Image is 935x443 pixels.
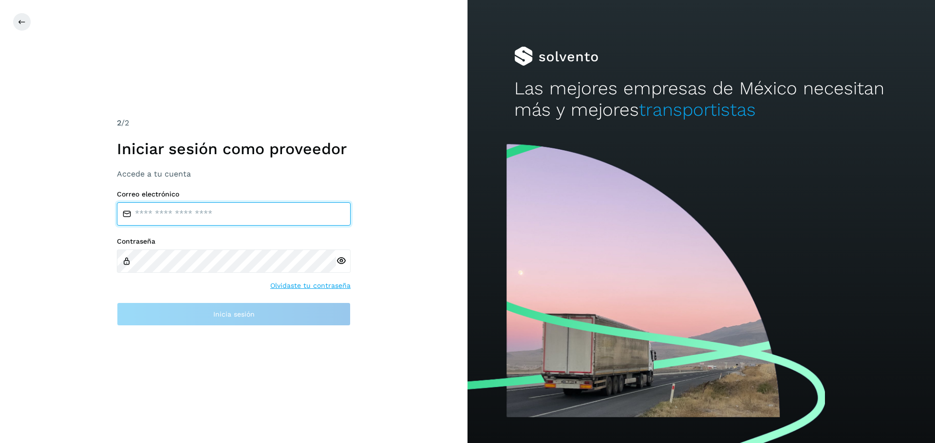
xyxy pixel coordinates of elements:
[117,117,351,129] div: /2
[117,169,351,178] h3: Accede a tu cuenta
[117,140,351,158] h1: Iniciar sesión como proveedor
[514,78,888,121] h2: Las mejores empresas de México necesitan más y mejores
[117,190,351,198] label: Correo electrónico
[117,302,351,326] button: Inicia sesión
[270,281,351,291] a: Olvidaste tu contraseña
[117,237,351,246] label: Contraseña
[213,311,255,318] span: Inicia sesión
[117,118,121,127] span: 2
[639,99,756,120] span: transportistas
